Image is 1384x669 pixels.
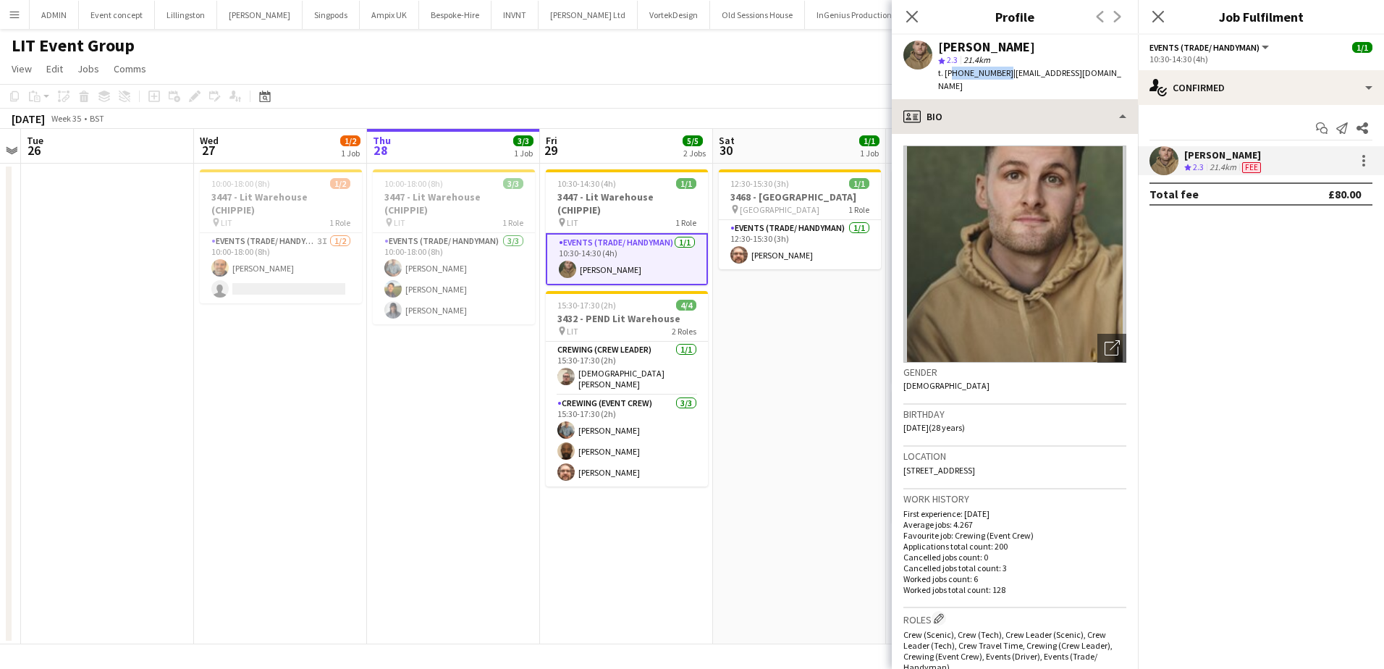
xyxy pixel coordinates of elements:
[903,380,990,391] span: [DEMOGRAPHIC_DATA]
[373,169,535,324] div: 10:00-18:00 (8h)3/33447 - Lit Warehouse (CHIPPIE) LIT1 RoleEvents (Trade/ Handyman)3/310:00-18:00...
[12,111,45,126] div: [DATE]
[1207,161,1239,174] div: 21.4km
[546,190,708,216] h3: 3447 - Lit Warehouse (CHIPPIE)
[546,291,708,487] div: 15:30-17:30 (2h)4/43432 - PEND Lit Warehouse LIT2 RolesCrewing (Crew Leader)1/115:30-17:30 (2h)[D...
[903,492,1126,505] h3: Work history
[903,465,975,476] span: [STREET_ADDRESS]
[947,54,958,65] span: 2.3
[1328,187,1361,201] div: £80.00
[805,1,908,29] button: InGenius Productions
[200,190,362,216] h3: 3447 - Lit Warehouse (CHIPPIE)
[1138,70,1384,105] div: Confirmed
[719,169,881,269] app-job-card: 12:30-15:30 (3h)1/13468 - [GEOGRAPHIC_DATA] [GEOGRAPHIC_DATA]1 RoleEvents (Trade/ Handyman)1/112:...
[683,135,703,146] span: 5/5
[303,1,360,29] button: Singpods
[890,142,909,159] span: 31
[373,134,391,147] span: Thu
[27,134,43,147] span: Tue
[217,1,303,29] button: [PERSON_NAME]
[1242,162,1261,173] span: Fee
[1149,42,1259,53] span: Events (Trade/ Handyman)
[1138,7,1384,26] h3: Job Fulfilment
[198,142,219,159] span: 27
[719,190,881,203] h3: 3468 - [GEOGRAPHIC_DATA]
[903,552,1126,563] p: Cancelled jobs count: 0
[938,41,1035,54] div: [PERSON_NAME]
[557,178,616,189] span: 10:30-14:30 (4h)
[903,508,1126,519] p: First experience: [DATE]
[371,142,391,159] span: 28
[30,1,79,29] button: ADMIN
[903,366,1126,379] h3: Gender
[221,217,232,228] span: LIT
[710,1,805,29] button: Old Sessions House
[903,422,965,433] span: [DATE] (28 years)
[1149,54,1372,64] div: 10:30-14:30 (4h)
[1149,187,1199,201] div: Total fee
[903,519,1126,530] p: Average jobs: 4.267
[539,1,638,29] button: [PERSON_NAME] Ltd
[557,300,616,311] span: 15:30-17:30 (2h)
[730,178,789,189] span: 12:30-15:30 (3h)
[676,178,696,189] span: 1/1
[360,1,419,29] button: Ampix UK
[859,135,879,146] span: 1/1
[72,59,105,78] a: Jobs
[25,142,43,159] span: 26
[330,178,350,189] span: 1/2
[903,530,1126,541] p: Favourite job: Crewing (Event Crew)
[340,135,360,146] span: 1/2
[502,217,523,228] span: 1 Role
[200,169,362,303] app-job-card: 10:00-18:00 (8h)1/23447 - Lit Warehouse (CHIPPIE) LIT1 RoleEvents (Trade/ Handyman)3I1/210:00-18:...
[394,217,405,228] span: LIT
[384,178,443,189] span: 10:00-18:00 (8h)
[48,113,84,124] span: Week 35
[12,35,135,56] h1: LIT Event Group
[903,563,1126,573] p: Cancelled jobs total count: 3
[903,584,1126,595] p: Worked jobs total count: 128
[961,54,993,65] span: 21.4km
[544,142,557,159] span: 29
[341,148,360,159] div: 1 Job
[90,113,104,124] div: BST
[903,541,1126,552] p: Applications total count: 200
[491,1,539,29] button: INVNT
[938,67,1121,91] span: | [EMAIL_ADDRESS][DOMAIN_NAME]
[200,233,362,303] app-card-role: Events (Trade/ Handyman)3I1/210:00-18:00 (8h)[PERSON_NAME]
[719,220,881,269] app-card-role: Events (Trade/ Handyman)1/112:30-15:30 (3h)[PERSON_NAME]
[1149,42,1271,53] button: Events (Trade/ Handyman)
[1239,161,1264,174] div: Crew has different fees then in role
[1184,148,1264,161] div: [PERSON_NAME]
[567,217,578,228] span: LIT
[849,178,869,189] span: 1/1
[200,134,219,147] span: Wed
[12,62,32,75] span: View
[513,135,533,146] span: 3/3
[546,169,708,285] app-job-card: 10:30-14:30 (4h)1/13447 - Lit Warehouse (CHIPPIE) LIT1 RoleEvents (Trade/ Handyman)1/110:30-14:30...
[514,148,533,159] div: 1 Job
[155,1,217,29] button: Lillingston
[373,190,535,216] h3: 3447 - Lit Warehouse (CHIPPIE)
[903,146,1126,363] img: Crew avatar or photo
[719,134,735,147] span: Sat
[108,59,152,78] a: Comms
[567,326,578,337] span: LIT
[546,134,557,147] span: Fri
[211,178,270,189] span: 10:00-18:00 (8h)
[77,62,99,75] span: Jobs
[6,59,38,78] a: View
[892,7,1138,26] h3: Profile
[676,300,696,311] span: 4/4
[546,342,708,395] app-card-role: Crewing (Crew Leader)1/115:30-17:30 (2h)[DEMOGRAPHIC_DATA][PERSON_NAME]
[903,408,1126,421] h3: Birthday
[546,233,708,285] app-card-role: Events (Trade/ Handyman)1/110:30-14:30 (4h)[PERSON_NAME]
[903,573,1126,584] p: Worked jobs count: 6
[79,1,155,29] button: Event concept
[638,1,710,29] button: VortekDesign
[903,611,1126,626] h3: Roles
[860,148,879,159] div: 1 Job
[740,204,819,215] span: [GEOGRAPHIC_DATA]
